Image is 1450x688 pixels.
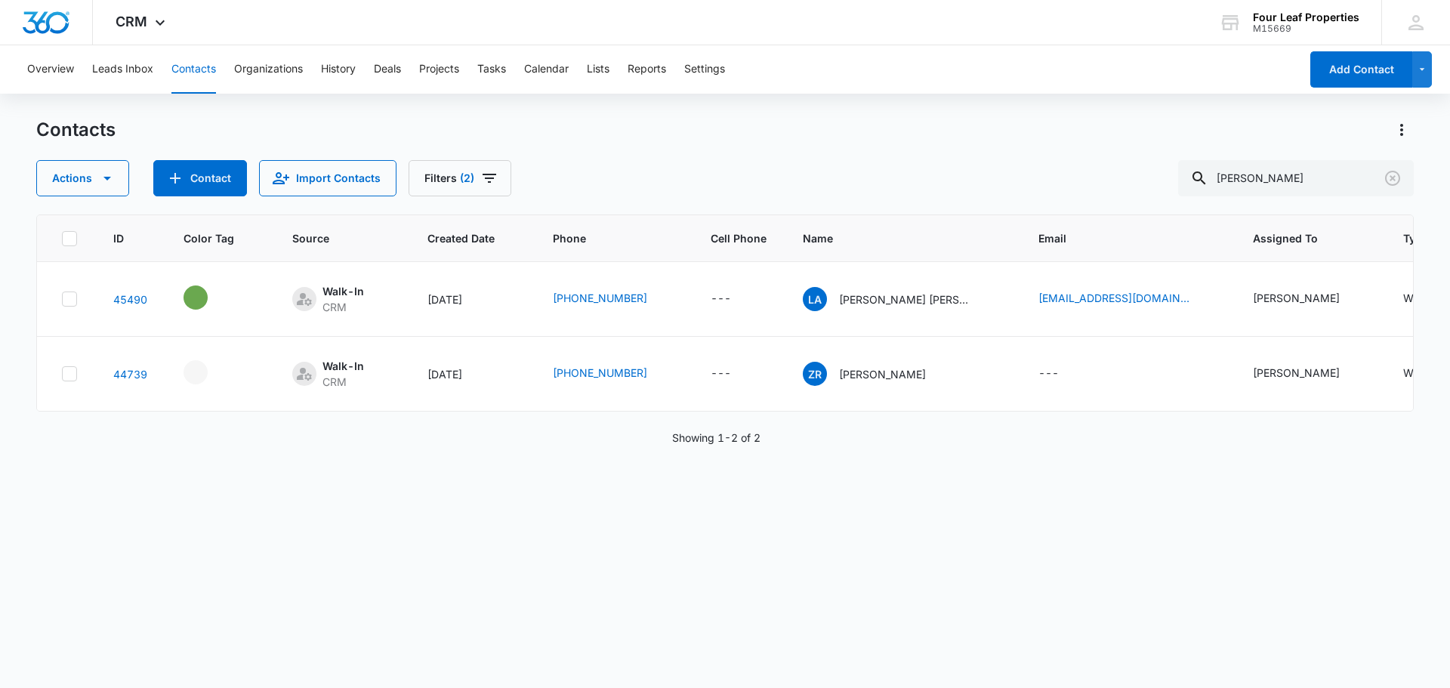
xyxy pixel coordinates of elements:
button: Calendar [524,45,569,94]
span: Email [1038,230,1195,246]
a: Navigate to contact details page for Zoila Ramirez [113,368,147,381]
div: --- [711,365,731,383]
div: Phone - 9046470739 - Select to Edit Field [553,290,674,308]
span: LA [803,287,827,311]
button: Reports [628,45,666,94]
div: Cell Phone - - Select to Edit Field [711,365,758,383]
div: - - Select to Edit Field [184,285,235,310]
div: Phone - 9045173041 - Select to Edit Field [553,365,674,383]
span: ID [113,230,125,246]
div: account name [1253,11,1359,23]
a: [EMAIL_ADDRESS][DOMAIN_NAME] [1038,290,1189,306]
span: Assigned To [1253,230,1345,246]
button: Lists [587,45,609,94]
div: Email - luis504hernandz@gmail.com - Select to Edit Field [1038,290,1217,308]
button: Overview [27,45,74,94]
button: Organizations [234,45,303,94]
span: Source [292,230,369,246]
button: Actions [36,160,129,196]
div: Email - - Select to Edit Field [1038,365,1086,383]
p: Showing 1-2 of 2 [672,430,760,446]
button: Projects [419,45,459,94]
button: Deals [374,45,401,94]
span: Phone [553,230,652,246]
span: Color Tag [184,230,234,246]
div: [PERSON_NAME] [1253,365,1340,381]
button: Add Contact [153,160,247,196]
div: Source - [object Object] - Select to Edit Field [292,358,391,390]
button: Settings [684,45,725,94]
a: Navigate to contact details page for Luis A. Santos Hernandez [113,293,147,306]
div: CRM [322,299,364,315]
button: Clear [1381,166,1405,190]
button: Actions [1390,118,1414,142]
button: History [321,45,356,94]
div: Source - [object Object] - Select to Edit Field [292,283,391,315]
div: [PERSON_NAME] [1253,290,1340,306]
div: [DATE] [427,292,517,307]
div: CRM [322,374,364,390]
div: - - Select to Edit Field [184,360,235,384]
span: ZR [803,362,827,386]
button: Leads Inbox [92,45,153,94]
div: --- [711,290,731,308]
p: [PERSON_NAME] [839,366,926,382]
a: [PHONE_NUMBER] [553,365,647,381]
div: account id [1253,23,1359,34]
div: Name - Zoila Ramirez - Select to Edit Field [803,362,953,386]
a: [PHONE_NUMBER] [553,290,647,306]
div: Name - Luis A. Santos Hernandez - Select to Edit Field [803,287,1002,311]
div: Cell Phone - - Select to Edit Field [711,290,758,308]
span: (2) [460,173,474,184]
button: Tasks [477,45,506,94]
button: Import Contacts [259,160,396,196]
div: --- [1038,365,1059,383]
div: [DATE] [427,366,517,382]
span: Cell Phone [711,230,767,246]
button: Filters [409,160,511,196]
p: [PERSON_NAME] [PERSON_NAME] [839,292,975,307]
input: Search Contacts [1178,160,1414,196]
div: Walk-In [322,358,364,374]
div: Assigned To - Sarah Smith - Select to Edit Field [1253,290,1367,308]
div: Walk-In [322,283,364,299]
span: Name [803,230,980,246]
span: Created Date [427,230,495,246]
span: CRM [116,14,147,29]
div: Assigned To - Sarah Smith - Select to Edit Field [1253,365,1367,383]
h1: Contacts [36,119,116,141]
button: Add Contact [1310,51,1412,88]
button: Contacts [171,45,216,94]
